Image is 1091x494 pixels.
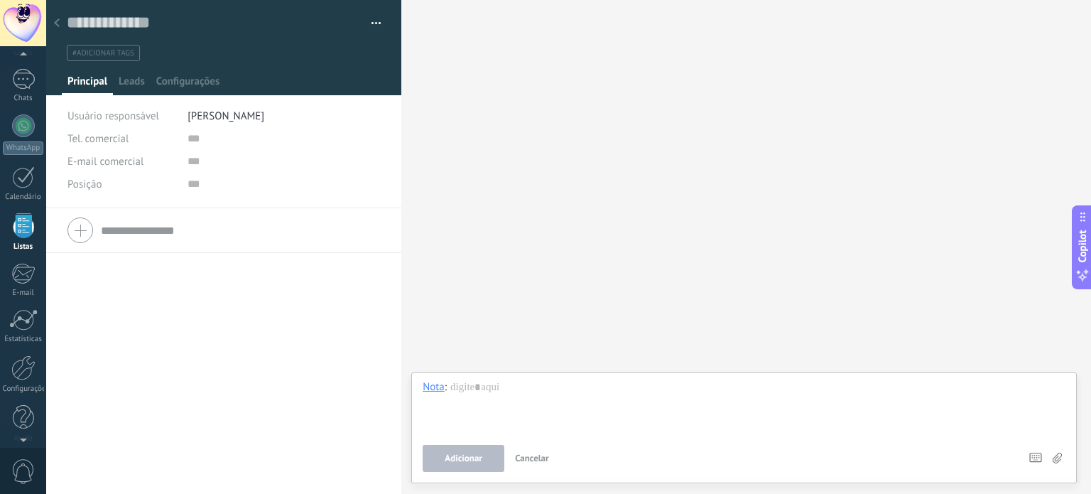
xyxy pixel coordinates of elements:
[119,75,145,95] span: Leads
[67,150,143,173] button: E-mail comercial
[3,289,44,298] div: E-mail
[509,445,555,472] button: Cancelar
[3,335,44,344] div: Estatísticas
[67,155,143,168] span: E-mail comercial
[3,94,44,103] div: Chats
[3,242,44,252] div: Listas
[67,109,159,123] span: Usuário responsável
[67,179,102,190] span: Posição
[445,380,447,394] span: :
[3,385,44,394] div: Configurações
[1075,230,1090,262] span: Copilot
[445,453,482,463] span: Adicionar
[67,75,107,95] span: Principal
[67,104,177,127] div: Usuário responsável
[156,75,219,95] span: Configurações
[67,127,129,150] button: Tel. comercial
[423,445,504,472] button: Adicionar
[72,48,134,58] span: #adicionar tags
[3,141,43,155] div: WhatsApp
[67,173,177,195] div: Posição
[67,132,129,146] span: Tel. comercial
[3,193,44,202] div: Calendário
[515,452,549,464] span: Cancelar
[188,109,264,123] span: [PERSON_NAME]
